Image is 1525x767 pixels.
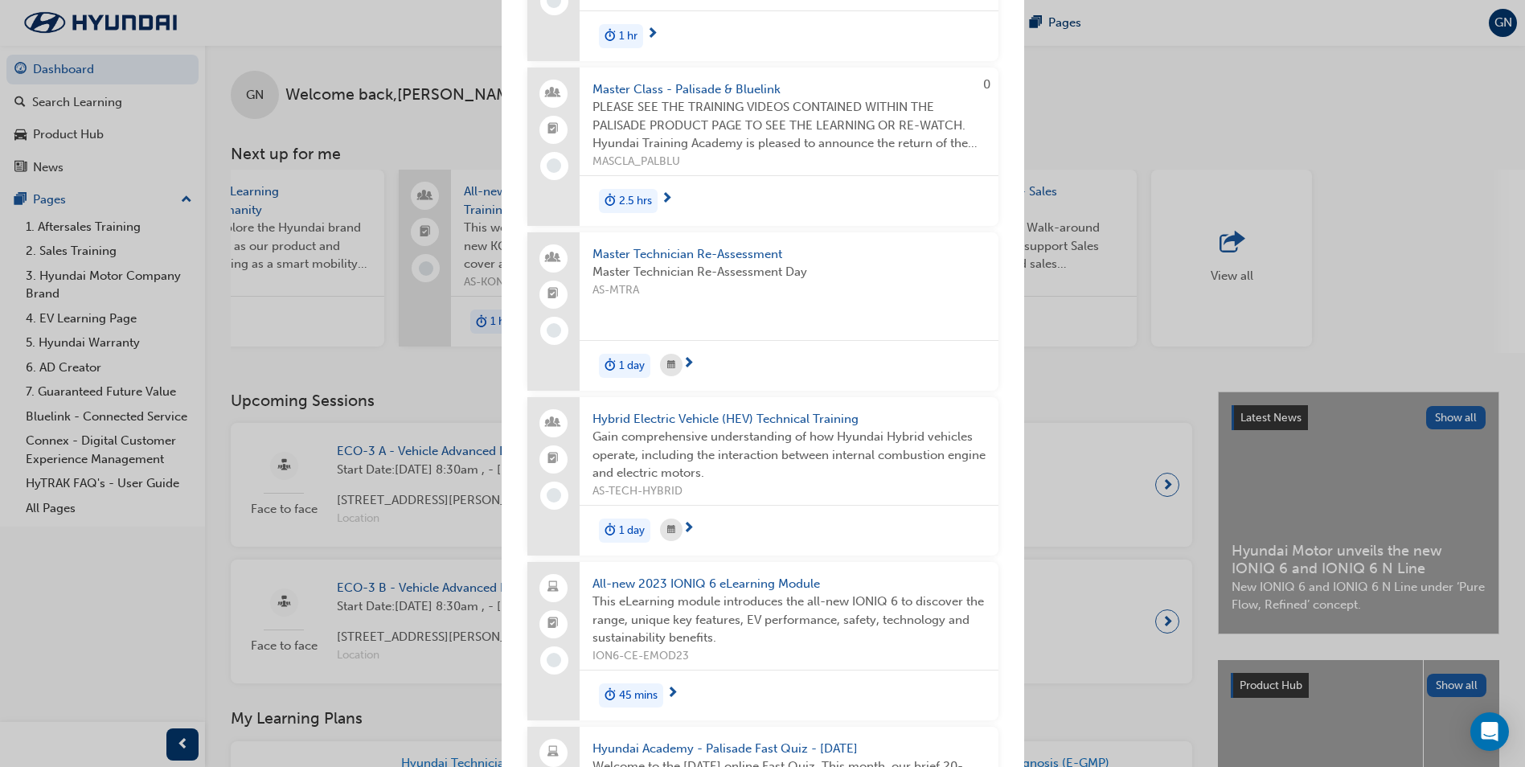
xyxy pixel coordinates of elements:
span: Hyundai Academy - Palisade Fast Quiz - [DATE] [592,740,986,758]
span: booktick-icon [547,449,559,470]
span: duration-icon [605,26,616,47]
span: booktick-icon [547,613,559,634]
a: 0Master Class - Palisade & BluelinkPLEASE SEE THE TRAINING VIDEOS CONTAINED WITHIN THE PALISADE P... [527,68,998,226]
span: laptop-icon [547,742,559,763]
span: ION6-CE-EMOD23 [592,647,986,666]
span: next-icon [661,192,673,207]
span: AS-MTRA [592,281,986,300]
span: Master Technician Re-Assessment Day [592,263,986,281]
span: people-icon [547,248,559,269]
span: 1 hr [619,27,637,46]
span: PLEASE SEE THE TRAINING VIDEOS CONTAINED WITHIN THE PALISADE PRODUCT PAGE TO SEE THE LEARNING OR ... [592,98,986,153]
span: calendar-icon [667,520,675,540]
span: 2.5 hrs [619,192,652,211]
span: next-icon [666,687,678,701]
span: MASCLA_PALBLU [592,153,986,171]
span: next-icon [646,27,658,42]
span: calendar-icon [667,355,675,375]
a: All-new 2023 IONIQ 6 eLearning ModuleThis eLearning module introduces the all-new IONIQ 6 to disc... [527,562,998,720]
div: Open Intercom Messenger [1470,712,1509,751]
span: learningRecordVerb_NONE-icon [547,488,561,502]
span: Gain comprehensive understanding of how Hyundai Hybrid vehicles operate, including the interactio... [592,428,986,482]
span: laptop-icon [547,577,559,598]
span: duration-icon [605,520,616,541]
span: people-icon [547,83,559,104]
span: 1 day [619,522,645,540]
span: booktick-icon [547,119,559,140]
span: This eLearning module introduces the all-new IONIQ 6 to discover the range, unique key features, ... [592,593,986,647]
span: 0 [983,77,990,92]
a: Master Technician Re-AssessmentMaster Technician Re-Assessment DayAS-MTRAduration-icon1 day [527,232,998,391]
span: learningRecordVerb_NONE-icon [547,653,561,667]
span: AS-TECH-HYBRID [592,482,986,501]
a: Hybrid Electric Vehicle (HEV) Technical TrainingGain comprehensive understanding of how Hyundai H... [527,397,998,556]
span: Master Technician Re-Assessment [592,245,986,264]
span: learningRecordVerb_NONE-icon [547,158,561,173]
span: All-new 2023 IONIQ 6 eLearning Module [592,575,986,593]
span: Master Class - Palisade & Bluelink [592,80,986,99]
span: duration-icon [605,685,616,706]
span: Hybrid Electric Vehicle (HEV) Technical Training [592,410,986,429]
span: duration-icon [605,191,616,211]
span: 1 day [619,357,645,375]
span: next-icon [683,357,695,371]
span: learningRecordVerb_NONE-icon [547,323,561,338]
span: people-icon [547,412,559,433]
span: duration-icon [605,355,616,376]
span: booktick-icon [547,284,559,305]
span: next-icon [683,522,695,536]
span: 45 mins [619,687,658,705]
